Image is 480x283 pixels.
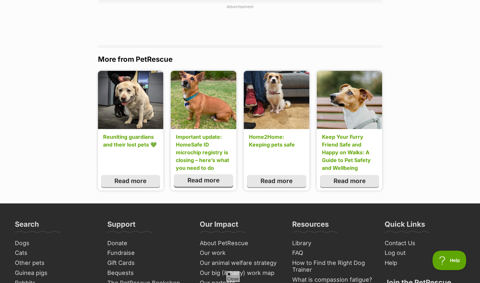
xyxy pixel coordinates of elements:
a: Important update: HomeSafe ID microchip registry is closing – here’s what you need to do [176,133,231,172]
a: How to Find the Right Dog Trainer [290,258,376,275]
a: Reuniting guardians and their lost pets 💚 [103,133,158,148]
a: Dogs [12,238,98,248]
a: Our animal welfare strategy [197,258,283,268]
a: Gift Cards [105,258,191,268]
a: Library [290,238,376,248]
a: Cats [12,248,98,258]
a: Read more [174,174,233,187]
div: Advertisement [98,0,382,48]
a: Log out [382,248,468,258]
img: htrpgx9ebs6efrwfhmbx.jpg [244,71,309,129]
img: bqf4if47ufzllrwrmqdm.jpg [171,71,236,129]
h3: Our Impact [200,220,238,233]
a: Donate [105,238,191,248]
h3: Search [15,220,39,233]
span: Close [226,271,240,282]
a: Read more [247,175,306,187]
img: ydplgrai7z8m3mlea6tx.jpg [98,71,163,129]
h3: More from PetRescue [98,55,382,64]
a: Keep Your Furry Friend Safe and Happy on Walks: A Guide to Pet Safety and Wellbeing [322,133,377,172]
a: Read more [320,175,379,187]
iframe: Help Scout Beacon - Open [432,251,467,270]
a: Help [382,258,468,268]
a: Our big (& hairy) work map [197,268,283,278]
a: Guinea pigs [12,268,98,278]
a: Home2Home: Keeping pets safe [249,133,304,148]
a: About PetRescue [197,238,283,248]
a: FAQ [290,248,376,258]
h3: Quick Links [385,220,425,233]
a: Our work [197,248,283,258]
a: Other pets [12,258,98,268]
a: Bequests [105,268,191,278]
h3: Resources [292,220,329,233]
a: Contact Us [382,238,468,248]
a: Read more [101,175,160,187]
img: belhgjjdk1itmzihlwzw.jpg [317,71,382,129]
h3: Support [107,220,135,233]
a: Fundraise [105,248,191,258]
